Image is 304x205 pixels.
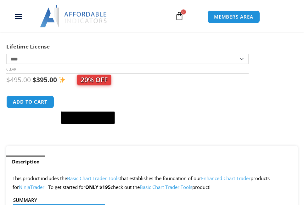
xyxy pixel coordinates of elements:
[6,128,291,134] iframe: PayPal Message 1
[67,175,120,181] a: Basic Chart Trader Tools
[32,75,36,84] span: $
[207,10,260,23] a: MEMBERS AREA
[6,75,31,84] bdi: 495.00
[19,184,44,190] a: NinjaTrader
[201,175,251,181] a: Enhanced Chart Trader
[32,75,57,84] bdi: 395.00
[214,14,253,19] span: MEMBERS AREA
[111,184,211,190] span: check out the product!
[77,75,111,85] span: 20% OFF
[85,184,111,190] strong: ONLY $195
[59,94,116,110] iframe: Secure express checkout frame
[166,7,193,25] a: 0
[13,197,286,203] h4: Summary
[6,67,16,71] a: Clear options
[6,95,54,108] button: Add to cart
[40,5,108,27] img: LogoAI | Affordable Indicators – NinjaTrader
[3,10,34,22] div: Menu Toggle
[6,156,45,168] a: Description
[6,75,10,84] span: $
[61,111,115,124] button: Buy with GPay
[140,184,192,190] a: Basic Chart Trader Tools
[181,9,186,14] span: 0
[13,174,291,192] p: This product includes the that establishes the foundation of our products for . To get started for
[6,43,50,50] label: Lifetime License
[59,77,65,83] img: ✨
